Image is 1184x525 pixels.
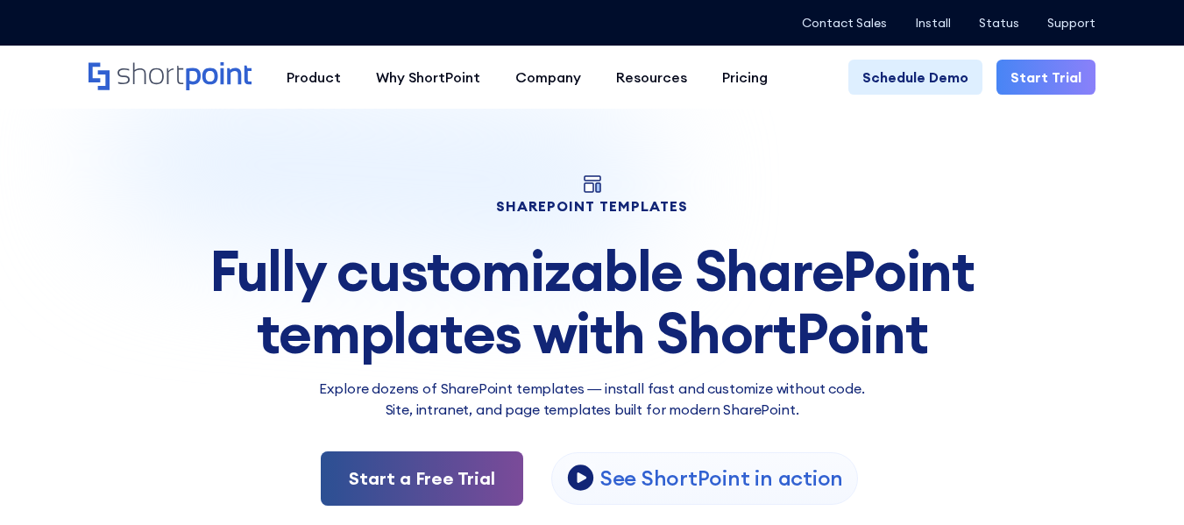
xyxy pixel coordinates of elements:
[979,16,1019,30] a: Status
[89,378,1095,420] p: Explore dozens of SharePoint templates — install fast and customize without code. Site, intranet,...
[996,60,1095,95] a: Start Trial
[600,465,843,492] p: See ShortPoint in action
[287,67,341,88] div: Product
[358,60,498,95] a: Why ShortPoint
[269,60,358,95] a: Product
[515,67,581,88] div: Company
[616,67,687,88] div: Resources
[498,60,599,95] a: Company
[89,62,252,92] a: Home
[802,16,887,30] a: Contact Sales
[915,16,951,30] a: Install
[722,67,768,88] div: Pricing
[551,452,858,505] a: open lightbox
[1047,16,1095,30] a: Support
[89,200,1095,212] h1: SHAREPOINT TEMPLATES
[321,451,523,506] a: Start a Free Trial
[599,60,705,95] a: Resources
[89,240,1095,364] div: Fully customizable SharePoint templates with ShortPoint
[848,60,982,95] a: Schedule Demo
[376,67,480,88] div: Why ShortPoint
[1096,441,1184,525] iframe: Chat Widget
[705,60,785,95] a: Pricing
